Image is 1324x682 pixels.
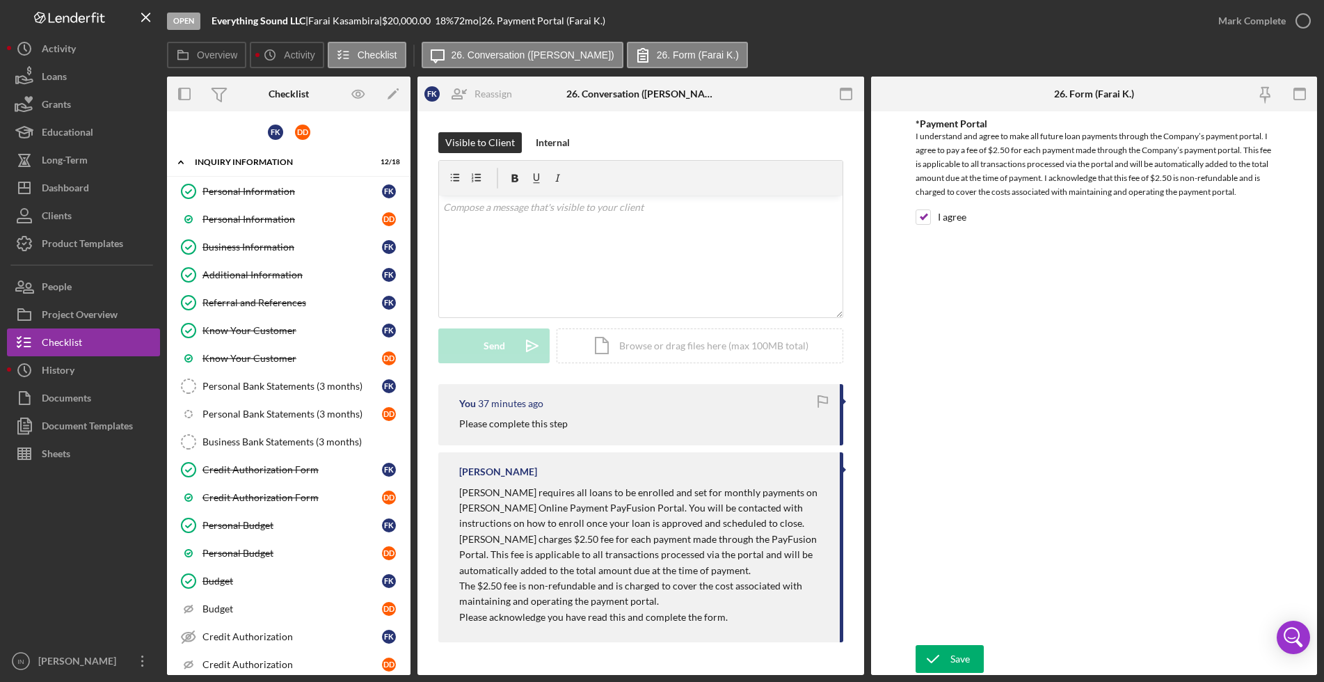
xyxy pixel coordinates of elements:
[375,158,400,166] div: 12 / 18
[202,464,382,475] div: Credit Authorization Form
[358,49,397,61] label: Checklist
[382,463,396,477] div: F K
[7,63,160,90] button: Loans
[938,210,966,224] label: I agree
[7,146,160,174] button: Long-Term
[174,456,404,484] a: Credit Authorization FormFK
[167,13,200,30] div: Open
[42,412,133,443] div: Document Templates
[202,576,382,587] div: Budget
[202,241,382,253] div: Business Information
[42,301,118,332] div: Project Overview
[174,511,404,539] a: Personal BudgetFK
[7,90,160,118] button: Grants
[438,328,550,363] button: Send
[7,202,160,230] a: Clients
[308,15,382,26] div: Farai Kasambira |
[174,261,404,289] a: Additional InformationFK
[174,233,404,261] a: Business InformationFK
[7,301,160,328] button: Project Overview
[202,353,382,364] div: Know Your Customer
[42,328,82,360] div: Checklist
[382,658,396,672] div: D D
[42,118,93,150] div: Educational
[202,186,382,197] div: Personal Information
[174,539,404,567] a: Personal BudgetDD
[7,647,160,675] button: IN[PERSON_NAME]
[7,273,160,301] button: People
[212,15,308,26] div: |
[202,409,382,420] div: Personal Bank Statements (3 months)
[174,289,404,317] a: Referral and ReferencesFK
[174,484,404,511] a: Credit Authorization FormDD
[202,659,382,670] div: Credit Authorization
[529,132,577,153] button: Internal
[484,328,505,363] div: Send
[174,317,404,344] a: Know Your CustomerFK
[459,466,537,477] div: [PERSON_NAME]
[7,328,160,356] button: Checklist
[566,88,715,100] div: 26. Conversation ([PERSON_NAME])
[42,90,71,122] div: Grants
[452,49,614,61] label: 26. Conversation ([PERSON_NAME])
[950,645,970,673] div: Save
[7,35,160,63] button: Activity
[202,325,382,336] div: Know Your Customer
[328,42,406,68] button: Checklist
[42,35,76,66] div: Activity
[202,297,382,308] div: Referral and References
[202,631,382,642] div: Credit Authorization
[459,398,476,409] div: You
[7,118,160,146] button: Educational
[382,491,396,505] div: D D
[174,177,404,205] a: Personal InformationFK
[17,658,24,665] text: IN
[627,42,748,68] button: 26. Form (Farai K.)
[459,578,826,610] p: The $2.50 fee is non-refundable and is charged to cover the cost associated with maintaining and ...
[174,651,404,679] a: Credit AuthorizationDD
[174,595,404,623] a: BudgetDD
[202,214,382,225] div: Personal Information
[202,436,403,447] div: Business Bank Statements (3 months)
[435,15,454,26] div: 18 %
[422,42,623,68] button: 26. Conversation ([PERSON_NAME])
[202,492,382,503] div: Credit Authorization Form
[382,630,396,644] div: F K
[42,230,123,261] div: Product Templates
[7,174,160,202] button: Dashboard
[382,602,396,616] div: D D
[7,384,160,412] button: Documents
[295,125,310,140] div: D D
[174,344,404,372] a: Know Your CustomerDD
[7,230,160,257] a: Product Templates
[202,269,382,280] div: Additional Information
[382,324,396,338] div: F K
[174,567,404,595] a: BudgetFK
[42,174,89,205] div: Dashboard
[382,518,396,532] div: F K
[197,49,237,61] label: Overview
[167,42,246,68] button: Overview
[284,49,314,61] label: Activity
[1054,88,1134,100] div: 26. Form (Farai K.)
[7,440,160,468] a: Sheets
[382,212,396,226] div: D D
[916,118,1273,129] div: *Payment Portal
[382,351,396,365] div: D D
[445,132,515,153] div: Visible to Client
[7,412,160,440] a: Document Templates
[174,623,404,651] a: Credit AuthorizationFK
[382,407,396,421] div: D D
[382,15,435,26] div: $20,000.00
[7,356,160,384] button: History
[202,520,382,531] div: Personal Budget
